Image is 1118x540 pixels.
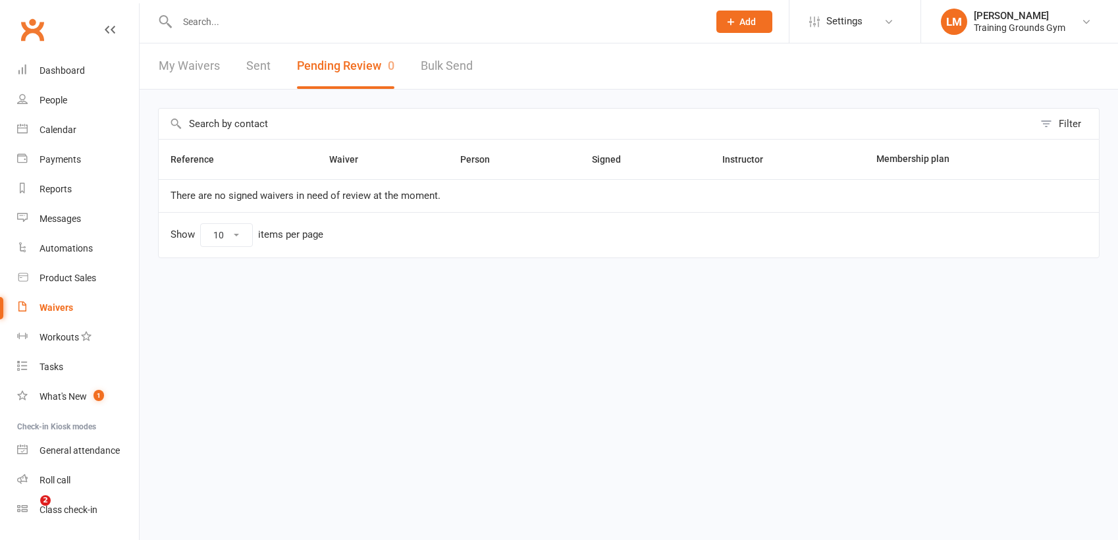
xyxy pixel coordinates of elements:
span: 2 [40,495,51,506]
input: Search by contact [159,109,1034,139]
iframe: Intercom live chat [13,495,45,527]
div: People [40,95,67,105]
div: items per page [258,229,323,240]
a: Reports [17,175,139,204]
input: Search... [173,13,699,31]
a: Automations [17,234,139,263]
div: Training Grounds Gym [974,22,1065,34]
a: Waivers [17,293,139,323]
div: [PERSON_NAME] [974,10,1065,22]
span: Add [739,16,756,27]
div: Class check-in [40,504,97,515]
div: Show [171,223,323,247]
a: Clubworx [16,13,49,46]
span: Signed [592,154,635,165]
span: 1 [93,390,104,401]
a: My Waivers [159,43,220,89]
button: Instructor [722,151,778,167]
button: Reference [171,151,228,167]
div: Filter [1059,116,1081,132]
a: Roll call [17,466,139,495]
div: Product Sales [40,273,96,283]
div: Calendar [40,124,76,135]
button: Waiver [329,151,373,167]
span: Settings [826,7,863,36]
a: Payments [17,145,139,175]
div: Automations [40,243,93,254]
div: Waivers [40,302,73,313]
button: Person [460,151,504,167]
span: 0 [388,59,394,72]
span: Instructor [722,154,778,165]
a: Dashboard [17,56,139,86]
div: General attendance [40,445,120,456]
div: What's New [40,391,87,402]
div: Payments [40,154,81,165]
button: Add [716,11,772,33]
div: LM [941,9,967,35]
a: Tasks [17,352,139,382]
span: Reference [171,154,228,165]
div: Reports [40,184,72,194]
button: Pending Review0 [297,43,394,89]
a: Sent [246,43,271,89]
div: Tasks [40,362,63,372]
div: Messages [40,213,81,224]
td: There are no signed waivers in need of review at the moment. [159,179,1099,212]
div: Dashboard [40,65,85,76]
a: General attendance kiosk mode [17,436,139,466]
button: Signed [592,151,635,167]
a: Bulk Send [421,43,473,89]
a: People [17,86,139,115]
span: Waiver [329,154,373,165]
th: Membership plan [865,140,1053,179]
a: Class kiosk mode [17,495,139,525]
a: Workouts [17,323,139,352]
div: Workouts [40,332,79,342]
a: What's New1 [17,382,139,412]
a: Product Sales [17,263,139,293]
span: Person [460,154,504,165]
a: Calendar [17,115,139,145]
div: Roll call [40,475,70,485]
button: Filter [1034,109,1099,139]
a: Messages [17,204,139,234]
